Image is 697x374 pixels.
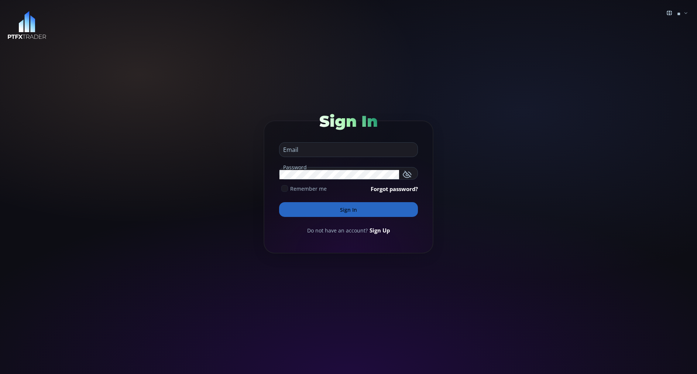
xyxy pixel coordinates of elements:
a: Sign Up [370,226,390,234]
button: Sign In [279,202,418,217]
a: Forgot password? [371,185,418,193]
img: LOGO [7,11,47,40]
div: Do not have an account? [279,226,418,234]
span: Remember me [290,185,327,193]
span: Sign In [319,112,378,131]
